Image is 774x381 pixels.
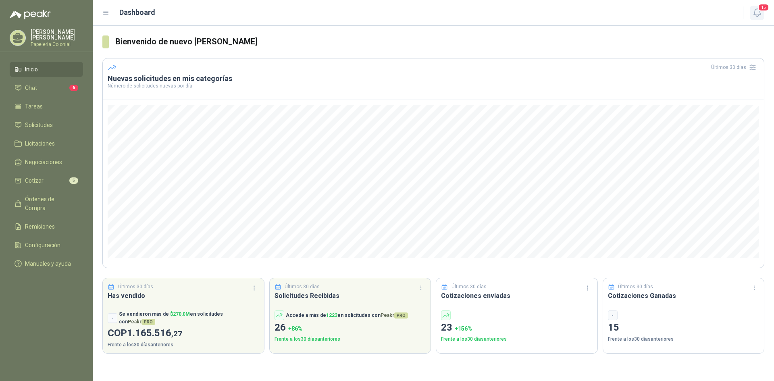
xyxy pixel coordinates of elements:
span: ,27 [171,329,182,338]
span: 6 [69,85,78,91]
p: Frente a los 30 días anteriores [275,335,426,343]
p: Frente a los 30 días anteriores [441,335,593,343]
span: Solicitudes [25,121,53,129]
a: Solicitudes [10,117,83,133]
span: Peakr [128,319,155,325]
span: Configuración [25,241,60,250]
span: $ 270,0M [170,311,190,317]
span: 1.165.516 [127,327,182,339]
span: 15 [758,4,769,11]
a: Negociaciones [10,154,83,170]
button: 15 [750,6,764,20]
img: Logo peakr [10,10,51,19]
p: [PERSON_NAME] [PERSON_NAME] [31,29,83,40]
span: + 156 % [455,325,472,332]
span: PRO [141,319,155,325]
p: 26 [275,320,426,335]
span: Cotizar [25,176,44,185]
span: Peakr [381,312,408,318]
span: Inicio [25,65,38,74]
h3: Cotizaciones Ganadas [608,291,759,301]
p: Número de solicitudes nuevas por día [108,83,759,88]
p: Últimos 30 días [618,283,653,291]
p: Últimos 30 días [285,283,320,291]
p: Frente a los 30 días anteriores [108,341,259,349]
a: Cotizar5 [10,173,83,188]
p: Papeleria Colonial [31,42,83,47]
h3: Bienvenido de nuevo [PERSON_NAME] [115,35,764,48]
a: Manuales y ayuda [10,256,83,271]
a: Licitaciones [10,136,83,151]
div: - [608,310,618,320]
span: Órdenes de Compra [25,195,75,212]
a: Tareas [10,99,83,114]
span: Remisiones [25,222,55,231]
span: Negociaciones [25,158,62,167]
span: 5 [69,177,78,184]
h3: Nuevas solicitudes en mis categorías [108,74,759,83]
h3: Cotizaciones enviadas [441,291,593,301]
p: COP [108,326,259,341]
a: Chat6 [10,80,83,96]
span: Tareas [25,102,43,111]
p: Accede a más de en solicitudes con [286,312,408,319]
p: Últimos 30 días [451,283,487,291]
a: Remisiones [10,219,83,234]
p: 15 [608,320,759,335]
span: Chat [25,83,37,92]
h3: Has vendido [108,291,259,301]
span: + 86 % [288,325,302,332]
span: 1223 [326,312,337,318]
p: Se vendieron más de en solicitudes con [119,310,259,326]
h3: Solicitudes Recibidas [275,291,426,301]
p: 23 [441,320,593,335]
a: Inicio [10,62,83,77]
span: Manuales y ayuda [25,259,71,268]
span: PRO [394,312,408,319]
h1: Dashboard [119,7,155,18]
p: Últimos 30 días [118,283,153,291]
div: Últimos 30 días [711,61,759,74]
a: Órdenes de Compra [10,192,83,216]
span: Licitaciones [25,139,55,148]
a: Configuración [10,237,83,253]
p: Frente a los 30 días anteriores [608,335,759,343]
div: - [108,313,117,323]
